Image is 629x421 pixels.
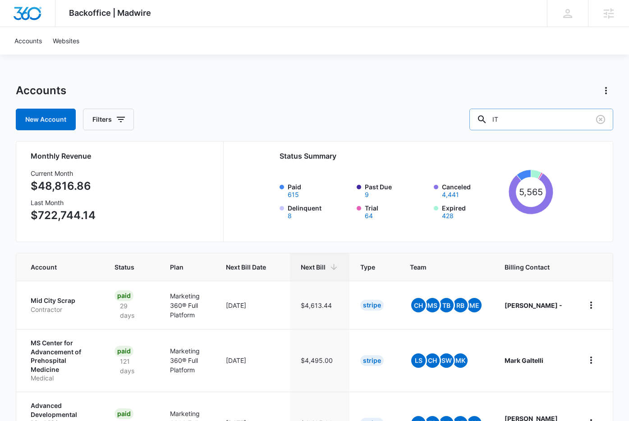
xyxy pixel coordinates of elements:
a: MS Center for Advancement of Prehospital MedicineMedical [31,339,93,383]
span: SW [439,353,454,368]
span: Account [31,262,80,272]
p: $48,816.86 [31,178,96,194]
strong: [PERSON_NAME] - [505,302,562,309]
input: Search [469,109,613,130]
span: Backoffice | Madwire [69,8,151,18]
button: Filters [83,109,134,130]
span: Next Bill Date [226,262,266,272]
tspan: 5,565 [519,187,543,197]
p: Marketing 360® Full Platform [170,346,204,375]
p: Marketing 360® Full Platform [170,291,204,320]
a: Mid City ScrapContractor [31,296,93,314]
h3: Current Month [31,169,96,178]
label: Delinquent [288,203,351,219]
span: RB [453,298,468,312]
a: New Account [16,109,76,130]
div: Paid [115,408,133,419]
td: $4,613.44 [290,281,349,329]
p: Contractor [31,305,93,314]
label: Expired [442,203,505,219]
span: TB [439,298,454,312]
strong: Mark Galtelli [505,357,543,364]
span: Next Bill [301,262,326,272]
td: [DATE] [215,281,290,329]
span: Type [360,262,375,272]
span: ME [467,298,482,312]
button: Actions [599,83,613,98]
div: Stripe [360,355,384,366]
button: Paid [288,192,299,198]
p: 121 days [115,357,148,375]
p: MS Center for Advancement of Prehospital Medicine [31,339,93,374]
a: Accounts [9,27,47,55]
button: Trial [365,213,373,219]
div: Stripe [360,300,384,311]
button: Delinquent [288,213,292,219]
h1: Accounts [16,84,66,97]
div: Paid [115,290,133,301]
span: MK [453,353,468,368]
td: [DATE] [215,329,290,392]
span: MS [425,298,440,312]
span: CH [411,298,426,312]
p: 29 days [115,301,148,320]
span: Status [115,262,135,272]
td: $4,495.00 [290,329,349,392]
button: Past Due [365,192,369,198]
label: Past Due [365,182,428,198]
span: Billing Contact [505,262,562,272]
label: Paid [288,182,351,198]
a: Websites [47,27,85,55]
p: Medical [31,374,93,383]
button: Expired [442,213,454,219]
p: $722,744.14 [31,207,96,224]
span: CH [425,353,440,368]
span: LS [411,353,426,368]
button: home [584,353,598,367]
button: Canceled [442,192,459,198]
div: Paid [115,346,133,357]
p: Mid City Scrap [31,296,93,305]
span: Team [410,262,470,272]
label: Trial [365,203,428,219]
span: Plan [170,262,204,272]
h3: Last Month [31,198,96,207]
button: Clear [593,112,608,127]
h2: Monthly Revenue [31,151,212,161]
button: home [584,298,598,312]
label: Canceled [442,182,505,198]
h2: Status Summary [280,151,553,161]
